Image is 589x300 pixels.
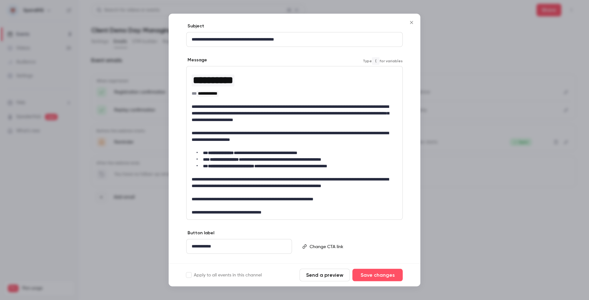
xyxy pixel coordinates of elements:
div: editor [187,240,292,254]
label: Subject [186,23,204,30]
button: Send a preview [300,269,350,281]
label: Apply to all events in this channel [186,272,262,278]
button: Save changes [352,269,403,281]
label: Message [186,57,207,64]
code: { [372,57,379,65]
div: editor [187,33,402,47]
div: editor [187,67,402,220]
label: Button label [186,230,214,236]
button: Close [405,16,418,29]
span: Type for variables [363,57,403,65]
div: editor [307,240,402,254]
